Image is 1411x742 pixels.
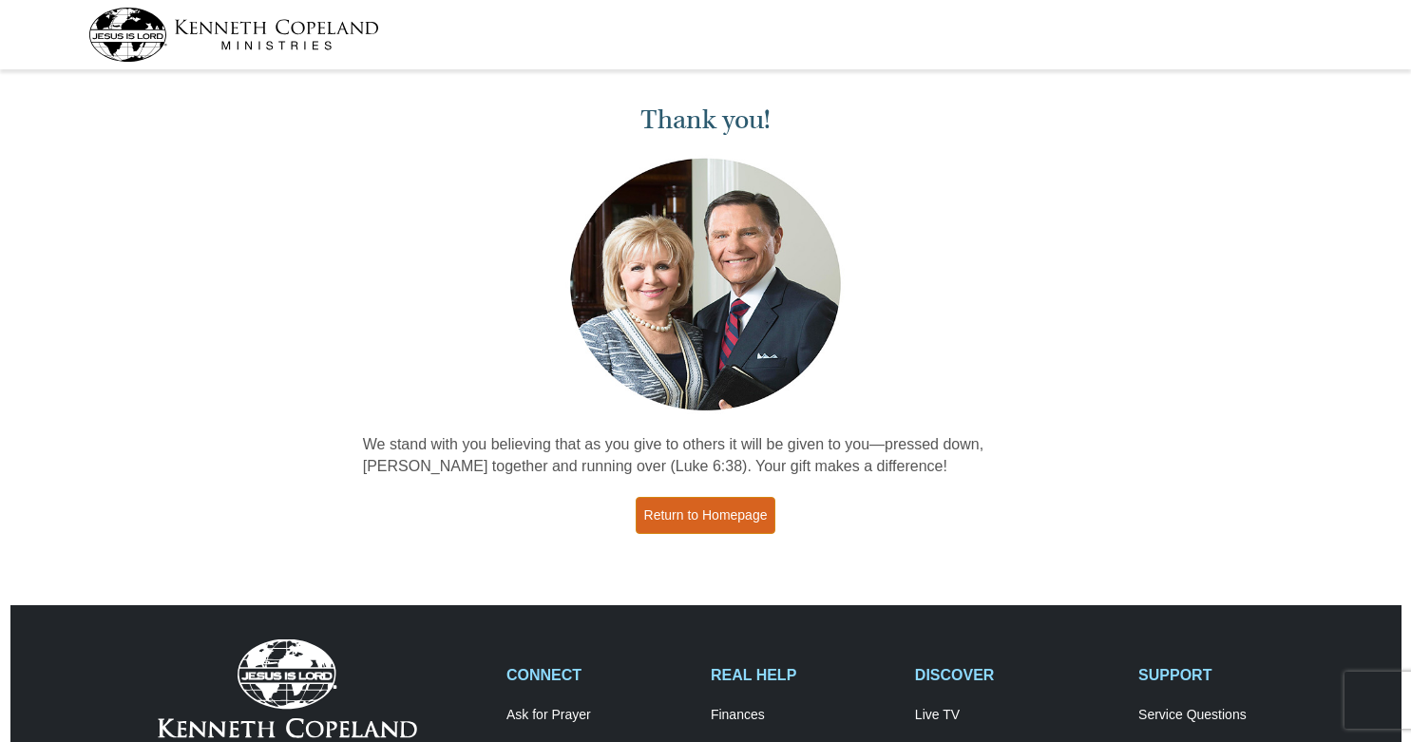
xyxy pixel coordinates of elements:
h2: SUPPORT [1138,666,1323,684]
a: Ask for Prayer [506,707,691,724]
h2: DISCOVER [915,666,1118,684]
a: Live TV [915,707,1118,724]
a: Finances [711,707,895,724]
p: We stand with you believing that as you give to others it will be given to you—pressed down, [PER... [363,434,1049,478]
a: Service Questions [1138,707,1323,724]
h2: CONNECT [506,666,691,684]
img: kcm-header-logo.svg [88,8,379,62]
img: Kenneth and Gloria [565,154,846,415]
a: Return to Homepage [636,497,776,534]
h1: Thank you! [363,105,1049,136]
h2: REAL HELP [711,666,895,684]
